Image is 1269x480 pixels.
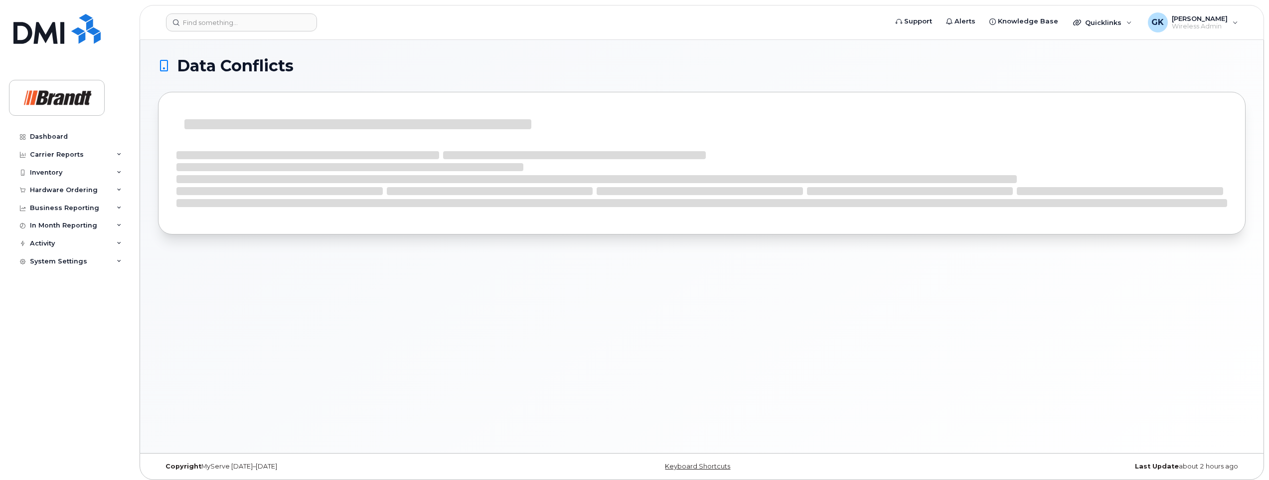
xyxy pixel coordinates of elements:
[165,463,201,470] strong: Copyright
[665,463,730,470] a: Keyboard Shortcuts
[158,463,520,471] div: MyServe [DATE]–[DATE]
[883,463,1246,471] div: about 2 hours ago
[177,58,294,73] span: Data Conflicts
[1135,463,1179,470] strong: Last Update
